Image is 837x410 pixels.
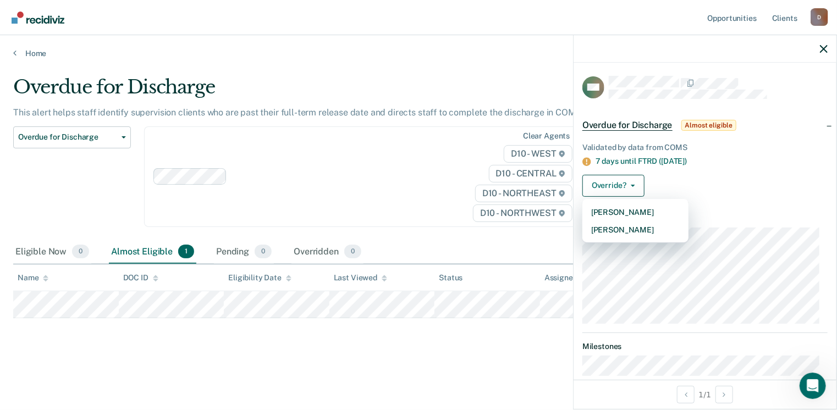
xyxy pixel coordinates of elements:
div: Last Viewed [334,273,387,282]
dt: Milestones [582,342,828,351]
div: D [811,8,828,26]
div: Validated by data from COMS [582,143,828,152]
div: 7 days until FTRD ([DATE]) [596,157,828,166]
span: D10 - NORTHWEST [473,204,572,222]
span: Overdue for Discharge [18,132,117,142]
div: 1 / 1 [574,380,836,409]
div: Overdue for Discharge [13,76,641,107]
div: Clear agents [523,131,570,141]
div: Overdue for DischargeAlmost eligible [574,108,836,143]
span: 0 [72,245,89,259]
div: Status [439,273,462,282]
button: Override? [582,175,645,197]
button: [PERSON_NAME] [582,221,689,239]
button: Next Opportunity [715,386,733,403]
button: [PERSON_NAME] [582,203,689,221]
a: Home [13,48,824,58]
span: Overdue for Discharge [582,120,673,131]
div: DOC ID [123,273,158,282]
span: D10 - WEST [504,145,572,163]
iframe: Intercom live chat [800,373,826,399]
dt: Supervision [582,214,828,224]
span: Almost eligible [681,120,736,131]
div: Almost Eligible [109,240,196,264]
div: Assigned to [544,273,596,282]
div: Pending [214,240,274,264]
div: Eligible Now [13,240,91,264]
button: Profile dropdown button [811,8,828,26]
span: 0 [344,245,361,259]
p: This alert helps staff identify supervision clients who are past their full-term release date and... [13,107,584,118]
span: D10 - NORTHEAST [475,185,572,202]
span: 0 [255,245,272,259]
div: Overridden [291,240,364,264]
img: Recidiviz [12,12,64,24]
div: Eligibility Date [228,273,291,282]
button: Previous Opportunity [677,386,695,403]
span: D10 - CENTRAL [489,165,572,182]
div: Name [18,273,48,282]
span: 1 [178,245,194,259]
